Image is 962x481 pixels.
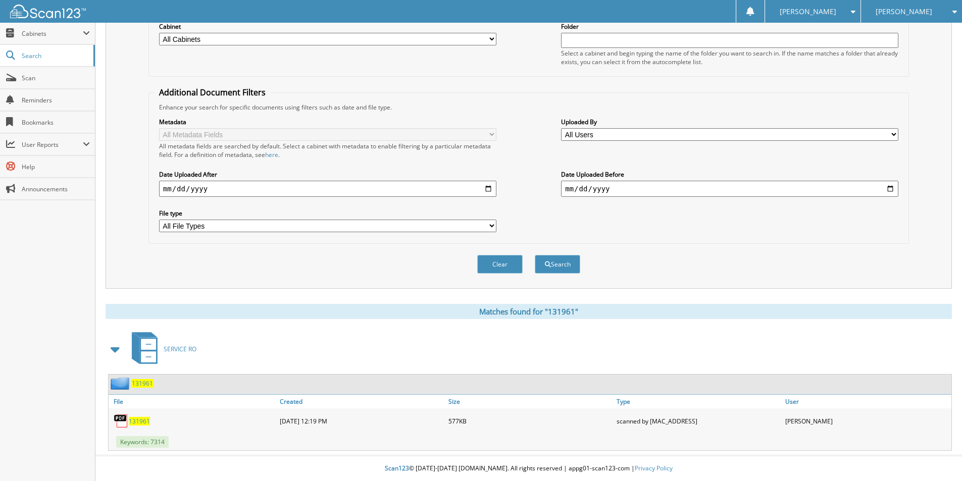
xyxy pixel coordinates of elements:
span: Announcements [22,185,90,193]
button: Clear [477,255,523,274]
label: Metadata [159,118,496,126]
span: SERVICE RO [164,345,196,353]
a: SERVICE RO [126,329,196,369]
span: Scan123 [385,464,409,472]
img: scan123-logo-white.svg [10,5,86,18]
div: 577KB [446,411,615,431]
label: File type [159,209,496,218]
img: PDF.png [114,413,129,429]
div: Enhance your search for specific documents using filters such as date and file type. [154,103,903,112]
label: Cabinet [159,22,496,31]
span: Bookmarks [22,118,90,127]
legend: Additional Document Filters [154,87,271,98]
span: Search [22,51,88,60]
a: 131961 [132,379,153,388]
span: User Reports [22,140,83,149]
div: All metadata fields are searched by default. Select a cabinet with metadata to enable filtering b... [159,142,496,159]
iframe: Chat Widget [912,433,962,481]
a: Type [614,395,783,408]
span: [PERSON_NAME] [780,9,836,15]
input: start [159,181,496,197]
a: User [783,395,951,408]
span: Help [22,163,90,171]
span: Cabinets [22,29,83,38]
img: folder2.png [111,377,132,390]
div: Matches found for "131961" [106,304,952,319]
div: scanned by [MAC_ADDRESS] [614,411,783,431]
div: [PERSON_NAME] [783,411,951,431]
span: Scan [22,74,90,82]
span: [PERSON_NAME] [876,9,932,15]
a: Privacy Policy [635,464,673,472]
label: Uploaded By [561,118,898,126]
div: Select a cabinet and begin typing the name of the folder you want to search in. If the name match... [561,49,898,66]
a: here [265,150,278,159]
a: Size [446,395,615,408]
div: [DATE] 12:19 PM [277,411,446,431]
span: Reminders [22,96,90,104]
label: Folder [561,22,898,31]
a: Created [277,395,446,408]
label: Date Uploaded After [159,170,496,179]
label: Date Uploaded Before [561,170,898,179]
input: end [561,181,898,197]
div: © [DATE]-[DATE] [DOMAIN_NAME]. All rights reserved | appg01-scan123-com | [95,456,962,481]
button: Search [535,255,580,274]
a: File [109,395,277,408]
a: 131961 [129,417,150,425]
span: Keywords: 7314 [116,436,169,448]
